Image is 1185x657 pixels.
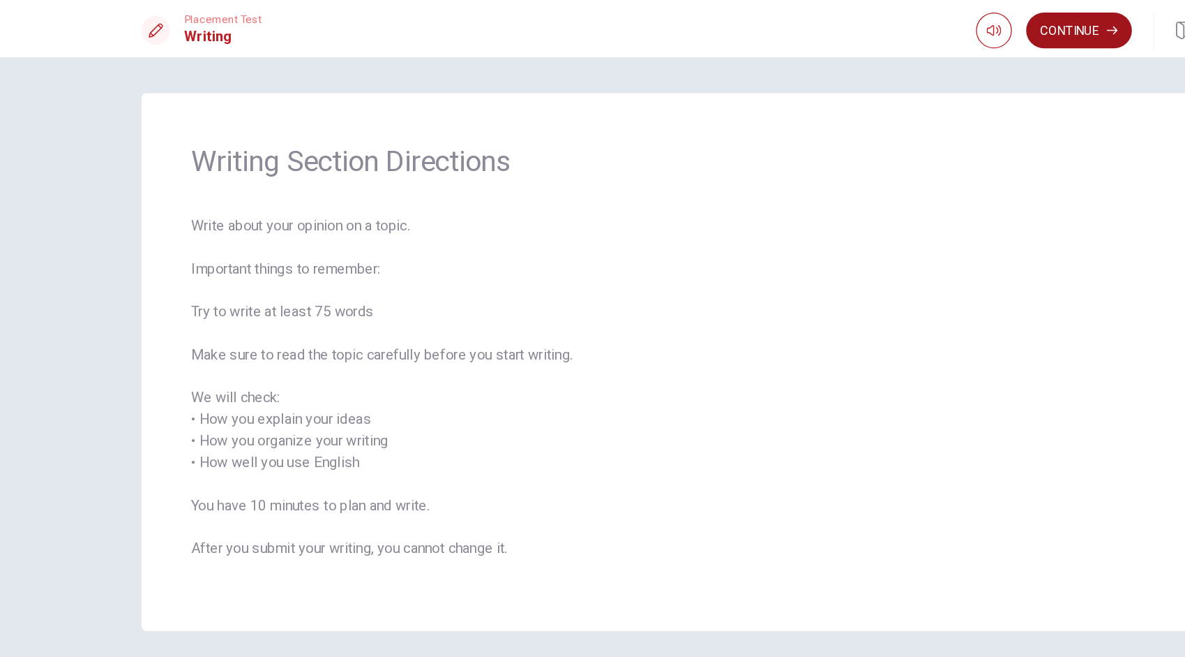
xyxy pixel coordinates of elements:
span: Write about your opinion on a topic. Important things to remember: Try to write at least 75 words... [213,168,972,452]
button: Continue [863,10,946,38]
span: © Copyright 2025 [555,630,631,641]
h1: Writing [208,20,269,37]
span: Placement Test [208,10,269,20]
span: Writing Section Directions [213,112,972,140]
